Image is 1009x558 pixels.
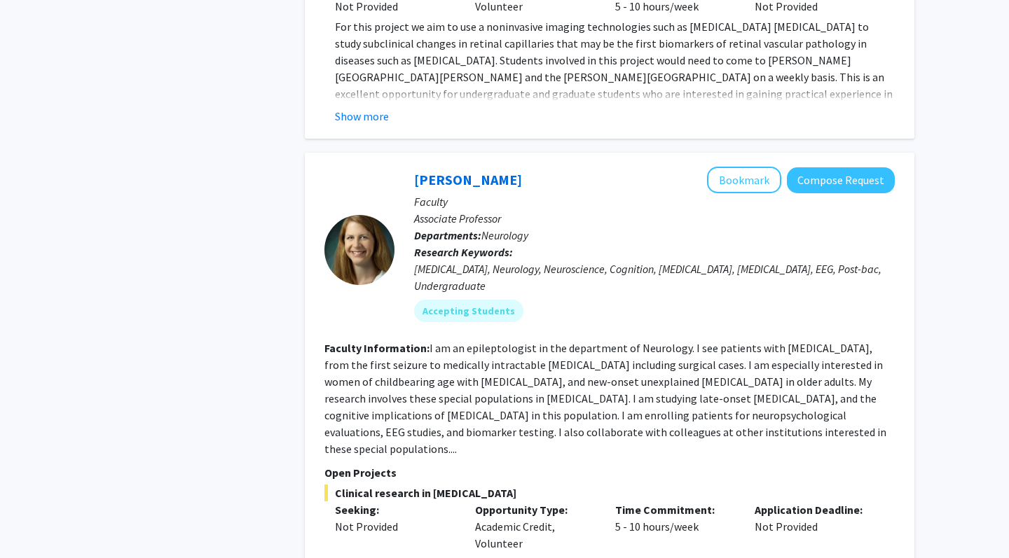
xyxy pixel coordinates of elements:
p: Open Projects [324,464,895,481]
span: Neurology [481,228,528,242]
b: Departments: [414,228,481,242]
fg-read-more: I am an epileptologist in the department of Neurology. I see patients with [MEDICAL_DATA], from t... [324,341,886,456]
a: [PERSON_NAME] [414,171,522,188]
span: Clinical research in [MEDICAL_DATA] [324,484,895,501]
button: Add Emily Johnson to Bookmarks [707,167,781,193]
p: For this project we aim to use a noninvasive imaging technologies such as [MEDICAL_DATA] [MEDICAL... [335,18,895,119]
div: 5 - 10 hours/week [605,501,745,552]
div: Not Provided [744,501,884,552]
p: Associate Professor [414,210,895,227]
mat-chip: Accepting Students [414,300,523,322]
p: Faculty [414,193,895,210]
p: Application Deadline: [755,501,874,518]
b: Faculty Information: [324,341,430,355]
div: [MEDICAL_DATA], Neurology, Neuroscience, Cognition, [MEDICAL_DATA], [MEDICAL_DATA], EEG, Post-bac... [414,260,895,294]
div: Not Provided [335,518,454,535]
p: Time Commitment: [615,501,734,518]
button: Show more [335,108,389,125]
iframe: Chat [11,495,60,547]
b: Research Keywords: [414,245,513,259]
button: Compose Request to Emily Johnson [787,167,895,193]
p: Opportunity Type: [475,501,594,518]
p: Seeking: [335,501,454,518]
div: Academic Credit, Volunteer [465,501,605,552]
